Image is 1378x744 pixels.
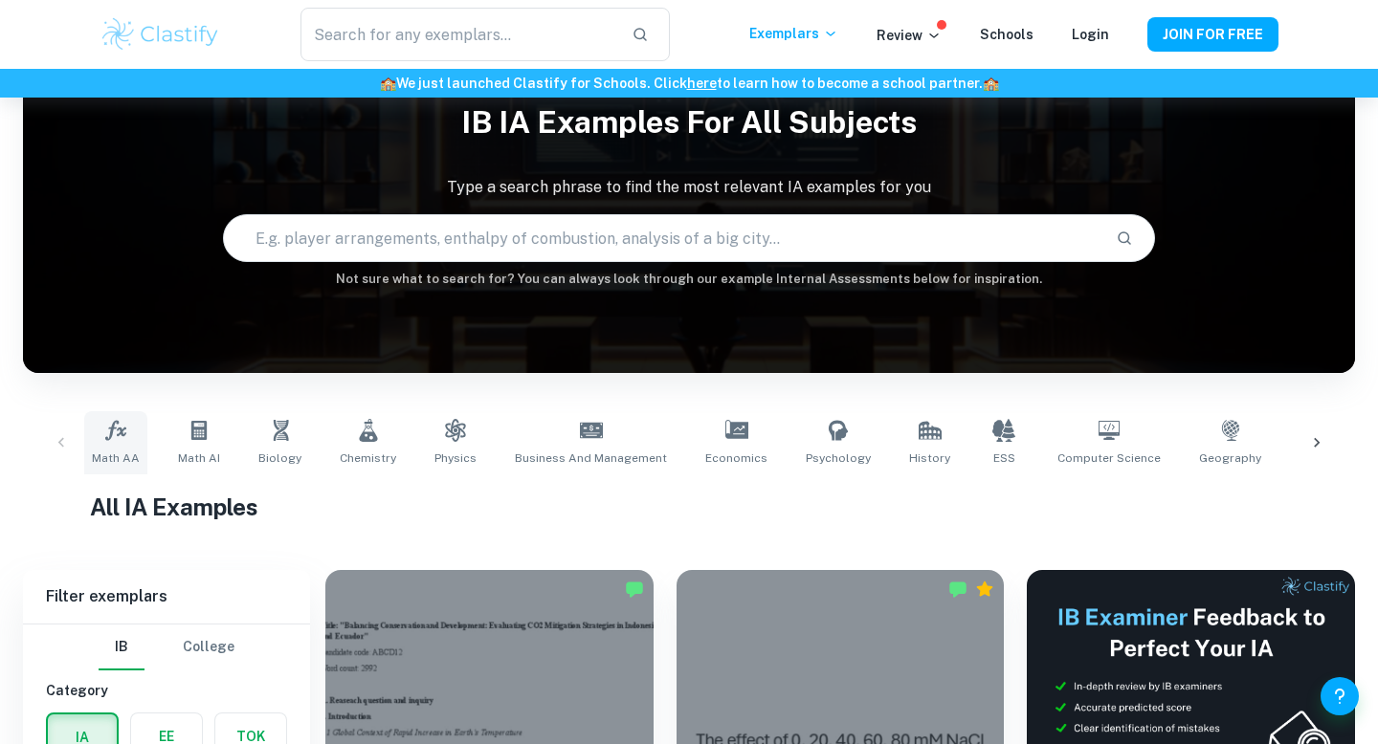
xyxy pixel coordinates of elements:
span: 🏫 [380,76,396,91]
h1: All IA Examples [90,490,1289,524]
img: Marked [948,580,967,599]
span: Physics [434,449,477,467]
input: Search for any exemplars... [300,8,616,61]
p: Exemplars [749,23,838,44]
span: ESS [993,449,1015,467]
span: Computer Science [1057,449,1161,467]
h1: IB IA examples for all subjects [23,92,1355,153]
div: Premium [975,580,994,599]
span: Math AA [92,449,140,467]
span: Business and Management [515,449,667,467]
button: JOIN FOR FREE [1147,17,1278,52]
div: Filter type choice [99,624,234,670]
button: Help and Feedback [1321,677,1359,715]
h6: Category [46,680,287,701]
h6: Not sure what to search for? You can always look through our example Internal Assessments below f... [23,270,1355,289]
span: History [909,449,950,467]
a: here [687,76,717,91]
span: 🏫 [983,76,999,91]
input: E.g. player arrangements, enthalpy of combustion, analysis of a big city... [224,211,1100,265]
span: Math AI [178,449,220,467]
button: IB [99,624,144,670]
img: Marked [625,580,644,599]
button: Search [1108,222,1141,254]
p: Type a search phrase to find the most relevant IA examples for you [23,176,1355,199]
a: Login [1072,27,1109,42]
h6: Filter exemplars [23,570,310,624]
h6: We just launched Clastify for Schools. Click to learn how to become a school partner. [4,73,1374,94]
button: College [183,624,234,670]
span: Geography [1199,449,1261,467]
a: Schools [980,27,1033,42]
span: Economics [705,449,767,467]
span: Biology [258,449,301,467]
span: Chemistry [340,449,396,467]
p: Review [877,25,942,46]
span: Psychology [806,449,871,467]
img: Clastify logo [100,15,221,54]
